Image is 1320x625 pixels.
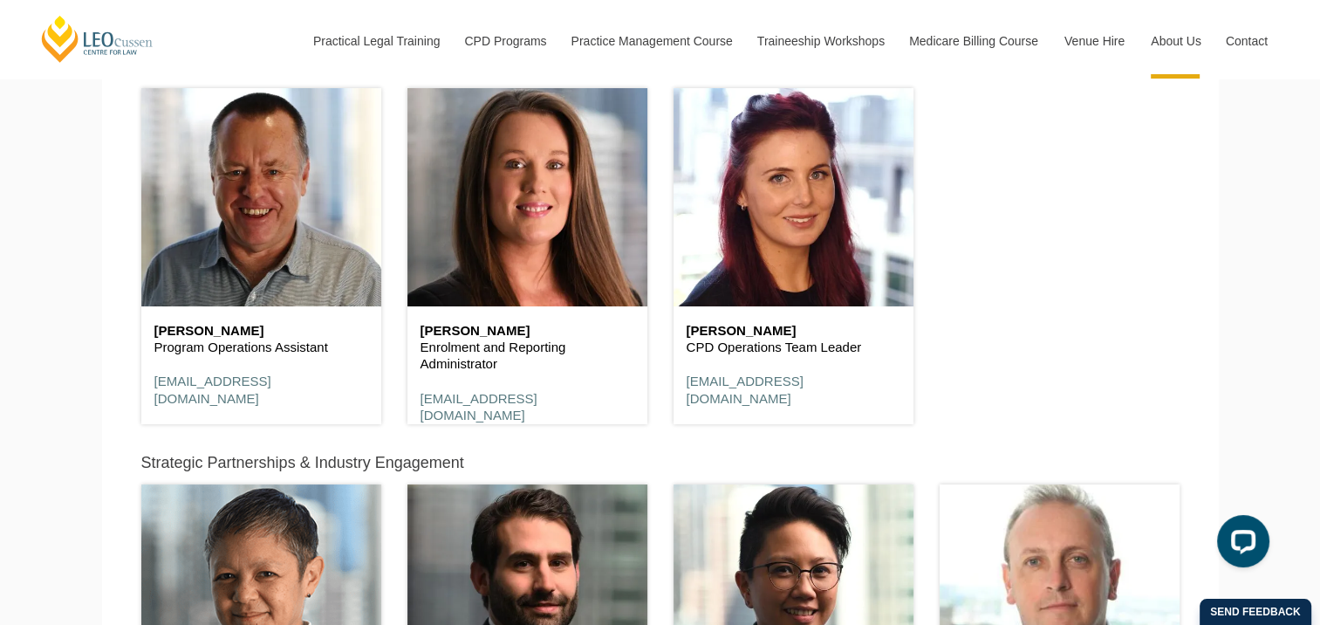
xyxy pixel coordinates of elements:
iframe: LiveChat chat widget [1203,508,1276,581]
a: Venue Hire [1051,3,1138,79]
a: [PERSON_NAME] Centre for Law [39,14,155,64]
a: Medicare Billing Course [896,3,1051,79]
a: [EMAIL_ADDRESS][DOMAIN_NAME] [687,374,804,406]
h6: [PERSON_NAME] [154,324,368,339]
p: Program Operations Assistant [154,339,368,356]
a: Practical Legal Training [300,3,452,79]
h5: Strategic Partnerships & Industry Engagement [141,455,464,472]
a: Practice Management Course [558,3,744,79]
p: Enrolment and Reporting Administrator [421,339,634,373]
a: [EMAIL_ADDRESS][DOMAIN_NAME] [421,391,537,423]
h6: [PERSON_NAME] [687,324,900,339]
a: [EMAIL_ADDRESS][DOMAIN_NAME] [154,374,271,406]
a: CPD Programs [451,3,557,79]
a: Contact [1213,3,1281,79]
h6: [PERSON_NAME] [421,324,634,339]
p: CPD Operations Team Leader [687,339,900,356]
a: Traineeship Workshops [744,3,896,79]
a: About Us [1138,3,1213,79]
